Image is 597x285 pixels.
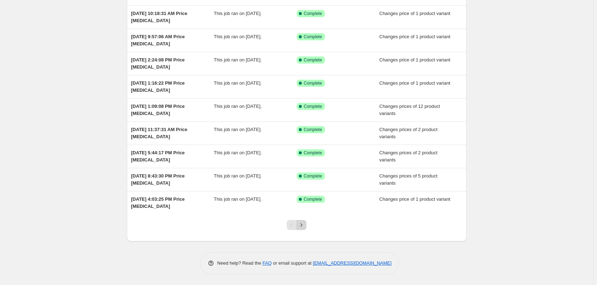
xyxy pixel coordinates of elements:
[379,104,440,116] span: Changes prices of 12 product variants
[379,173,438,186] span: Changes prices of 5 product variants
[304,34,322,40] span: Complete
[131,104,185,116] span: [DATE] 1:09:08 PM Price [MEDICAL_DATA]
[214,80,262,86] span: This job ran on [DATE].
[131,57,185,70] span: [DATE] 2:24:08 PM Price [MEDICAL_DATA]
[304,127,322,132] span: Complete
[304,80,322,86] span: Complete
[379,34,450,39] span: Changes price of 1 product variant
[214,104,262,109] span: This job ran on [DATE].
[313,260,391,266] a: [EMAIL_ADDRESS][DOMAIN_NAME]
[214,11,262,16] span: This job ran on [DATE].
[379,57,450,62] span: Changes price of 1 product variant
[131,196,185,209] span: [DATE] 4:03:25 PM Price [MEDICAL_DATA]
[214,57,262,62] span: This job ran on [DATE].
[304,11,322,16] span: Complete
[214,150,262,155] span: This job ran on [DATE].
[379,150,438,162] span: Changes prices of 2 product variants
[214,127,262,132] span: This job ran on [DATE].
[304,196,322,202] span: Complete
[214,34,262,39] span: This job ran on [DATE].
[379,196,450,202] span: Changes price of 1 product variant
[379,11,450,16] span: Changes price of 1 product variant
[131,173,185,186] span: [DATE] 8:43:30 PM Price [MEDICAL_DATA]
[214,173,262,179] span: This job ran on [DATE].
[131,11,188,23] span: [DATE] 10:18:31 AM Price [MEDICAL_DATA]
[304,173,322,179] span: Complete
[272,260,313,266] span: or email support at
[131,127,188,139] span: [DATE] 11:37:31 AM Price [MEDICAL_DATA]
[296,220,306,230] button: Next
[379,127,438,139] span: Changes prices of 2 product variants
[262,260,272,266] a: FAQ
[131,80,185,93] span: [DATE] 1:16:22 PM Price [MEDICAL_DATA]
[214,196,262,202] span: This job ran on [DATE].
[131,150,185,162] span: [DATE] 5:44:17 PM Price [MEDICAL_DATA]
[304,104,322,109] span: Complete
[217,260,263,266] span: Need help? Read the
[304,57,322,63] span: Complete
[131,34,185,46] span: [DATE] 9:57:06 AM Price [MEDICAL_DATA]
[304,150,322,156] span: Complete
[379,80,450,86] span: Changes price of 1 product variant
[287,220,306,230] nav: Pagination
